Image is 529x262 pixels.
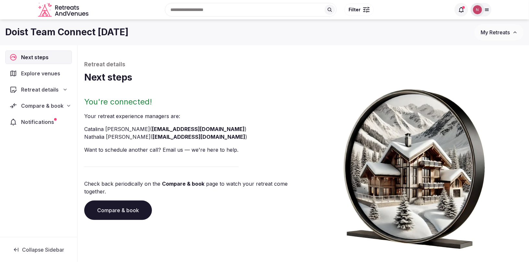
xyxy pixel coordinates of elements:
[349,6,361,13] span: Filter
[84,125,301,133] li: Catalina [PERSON_NAME] ( )
[5,26,129,38] h1: Doist Team Connect [DATE]
[481,29,510,36] span: My Retreats
[332,84,497,249] img: Winter chalet retreat in picture frame
[22,246,64,253] span: Collapse Sidebar
[152,126,245,132] a: [EMAIL_ADDRESS][DOMAIN_NAME]
[21,70,63,77] span: Explore venues
[84,146,301,154] p: Want to schedule another call? Email us — we're here to help.
[84,112,301,120] p: Your retreat experience manager s are :
[5,243,72,257] button: Collapse Sidebar
[475,24,524,40] button: My Retreats
[21,118,57,126] span: Notifications
[344,4,374,16] button: Filter
[473,5,482,14] img: Nathalia Bilotti
[38,3,90,17] a: Visit the homepage
[21,102,63,110] span: Compare & book
[84,61,523,69] p: Retreat details
[84,71,523,84] h1: Next steps
[153,134,245,140] a: [EMAIL_ADDRESS][DOMAIN_NAME]
[84,133,301,141] li: Nathalia [PERSON_NAME] ( )
[5,115,72,129] a: Notifications
[21,86,59,93] span: Retreat details
[84,180,301,195] p: Check back periodically on the page to watch your retreat come together.
[84,97,301,107] h2: You're connected!
[38,3,90,17] svg: Retreats and Venues company logo
[84,201,152,220] a: Compare & book
[5,67,72,80] a: Explore venues
[21,53,51,61] span: Next steps
[5,50,72,64] a: Next steps
[162,180,204,187] a: Compare & book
